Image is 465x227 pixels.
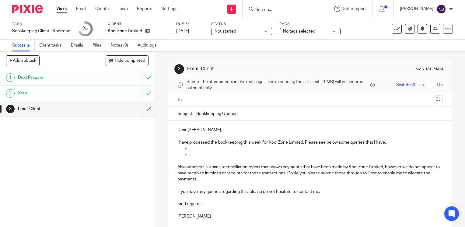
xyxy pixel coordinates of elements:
[177,111,193,117] label: Subject:
[177,213,443,219] p: [PERSON_NAME]
[18,104,97,113] h1: Email Client
[82,25,88,32] div: 2
[18,73,97,82] h1: Dext Prepare
[215,29,236,33] span: Not started
[176,29,189,33] span: [DATE]
[190,145,443,152] p: .
[95,6,109,12] a: Clients
[343,7,366,11] span: Get Support
[211,22,272,26] label: Status
[118,6,128,12] a: Team
[434,95,443,104] button: Cc
[6,73,15,82] div: 1
[12,22,70,26] label: Task
[396,82,415,88] span: Switch off
[85,27,88,31] small: /3
[177,97,184,103] label: To:
[6,55,40,66] button: + Add subtask
[177,189,443,195] p: If you have any queries regarding this, please do not hesitate to contact me.
[115,58,145,63] span: Hide completed
[111,40,133,51] a: Notes (0)
[18,89,97,98] h1: Xero
[108,28,142,34] p: Kool Zone Limited
[39,40,66,51] a: Client tasks
[187,66,323,72] h1: Email Client
[255,7,309,13] input: Search
[71,40,88,51] a: Emails
[174,64,184,74] div: 3
[106,55,149,66] button: Hide completed
[416,67,446,72] div: Manual email
[177,201,443,207] p: Kind regards,
[400,6,433,12] p: [PERSON_NAME]
[436,4,446,14] img: svg%3E
[12,5,43,13] img: Pixie
[190,152,443,158] p: .
[56,6,67,12] a: Work
[138,40,161,51] a: Audit logs
[76,6,86,12] a: Email
[6,105,15,113] div: 3
[6,89,15,98] div: 2
[12,28,70,34] div: Bookkeeping Client - Koolzone
[108,22,169,26] label: Client
[177,139,443,145] p: I have processed the bookkeeping this week for Kool Zone Limited. Please see below some queries t...
[161,6,177,12] a: Settings
[437,82,443,88] span: On
[283,29,315,33] span: No tags selected
[93,40,106,51] a: Files
[177,164,443,183] p: Also attached is a bank reconciliation report that shows payments that have been made by Kool Zon...
[280,22,341,26] label: Tags
[177,127,443,133] p: Dear [PERSON_NAME],
[187,79,369,91] span: Secure the attachments in this message. Files exceeding the size limit (10MB) will be secured aut...
[12,40,35,51] a: Subtasks
[137,6,152,12] a: Reports
[176,22,204,26] label: Due by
